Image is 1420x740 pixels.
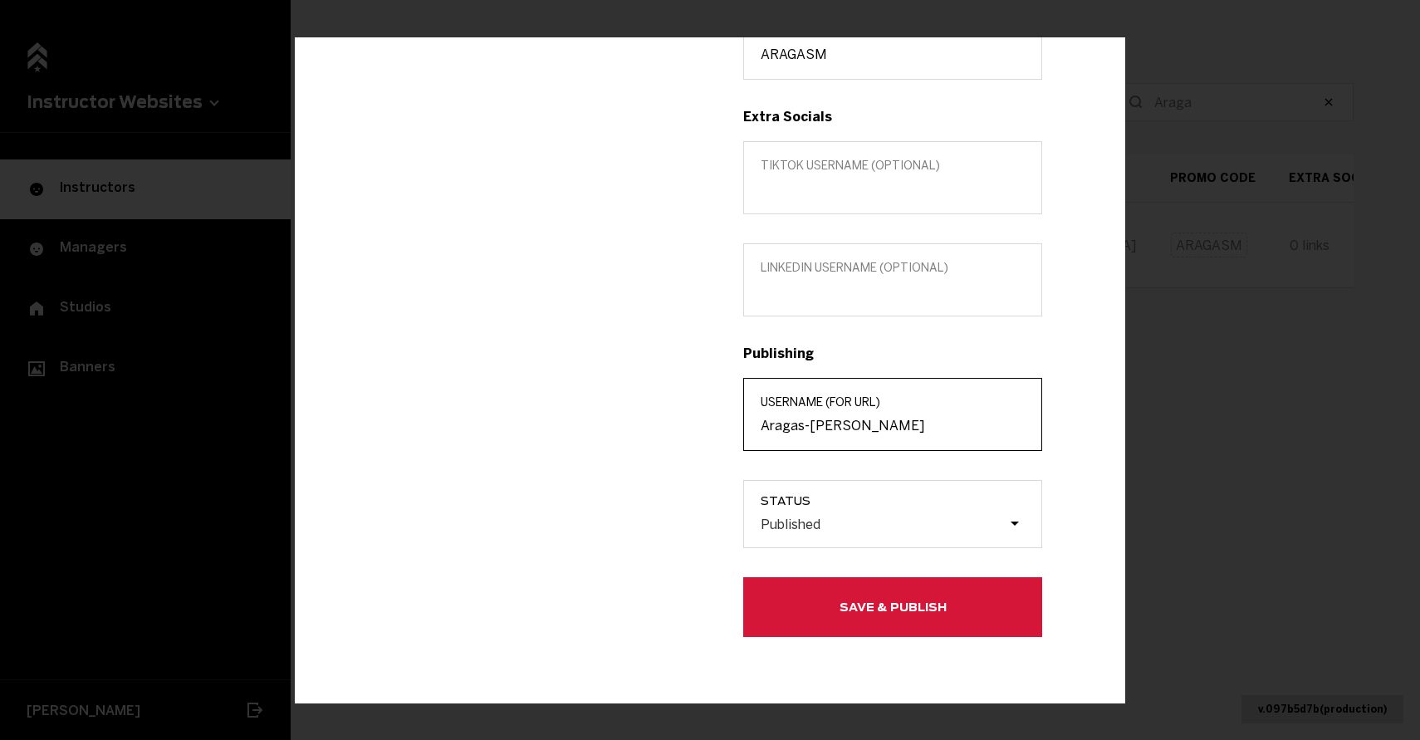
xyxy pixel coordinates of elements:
span: Username (for url) [761,395,1025,409]
span: TikTok username (optional) [761,159,1025,173]
input: Promo Code [761,47,1025,62]
span: LinkedIn username (optional) [761,261,1025,275]
input: LinkedIn username (optional) [761,283,1025,299]
h3: Extra Socials [743,109,1042,125]
input: TikTok username (optional) [761,181,1025,197]
div: Published [761,516,820,532]
span: Status [761,494,1041,507]
div: Example Modal [295,37,1125,703]
span: Promo Code [761,24,1025,38]
h3: Publishing [743,345,1042,361]
input: Username (for url) [761,418,1025,434]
